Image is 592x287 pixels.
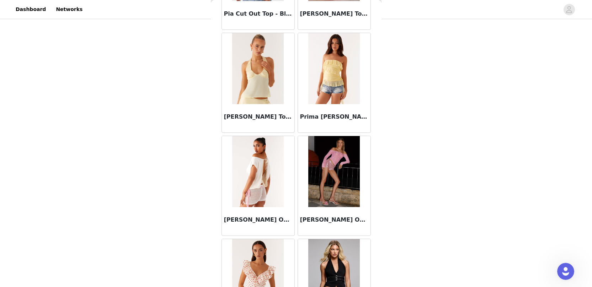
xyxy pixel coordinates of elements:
[557,263,574,280] iframe: Intercom live chat
[224,113,292,121] h3: [PERSON_NAME] Top - Yellow
[300,216,368,224] h3: [PERSON_NAME] Off Shoulder Long Sleeve Top - Pink
[232,33,284,104] img: Pollie Halter Top - Yellow
[224,216,292,224] h3: [PERSON_NAME] Off Shoulder Top - Ivory
[232,136,284,207] img: Raeni Off Shoulder Top - Ivory
[300,10,368,18] h3: [PERSON_NAME] Top - Coral
[52,1,87,17] a: Networks
[308,136,360,207] img: Raquel Off Shoulder Long Sleeve Top - Pink
[224,10,292,18] h3: Pia Cut Out Top - Black
[566,4,572,15] div: avatar
[11,1,50,17] a: Dashboard
[300,113,368,121] h3: Prima [PERSON_NAME] Top - Yellow
[308,33,360,104] img: Prima Donna Strapless Top - Yellow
